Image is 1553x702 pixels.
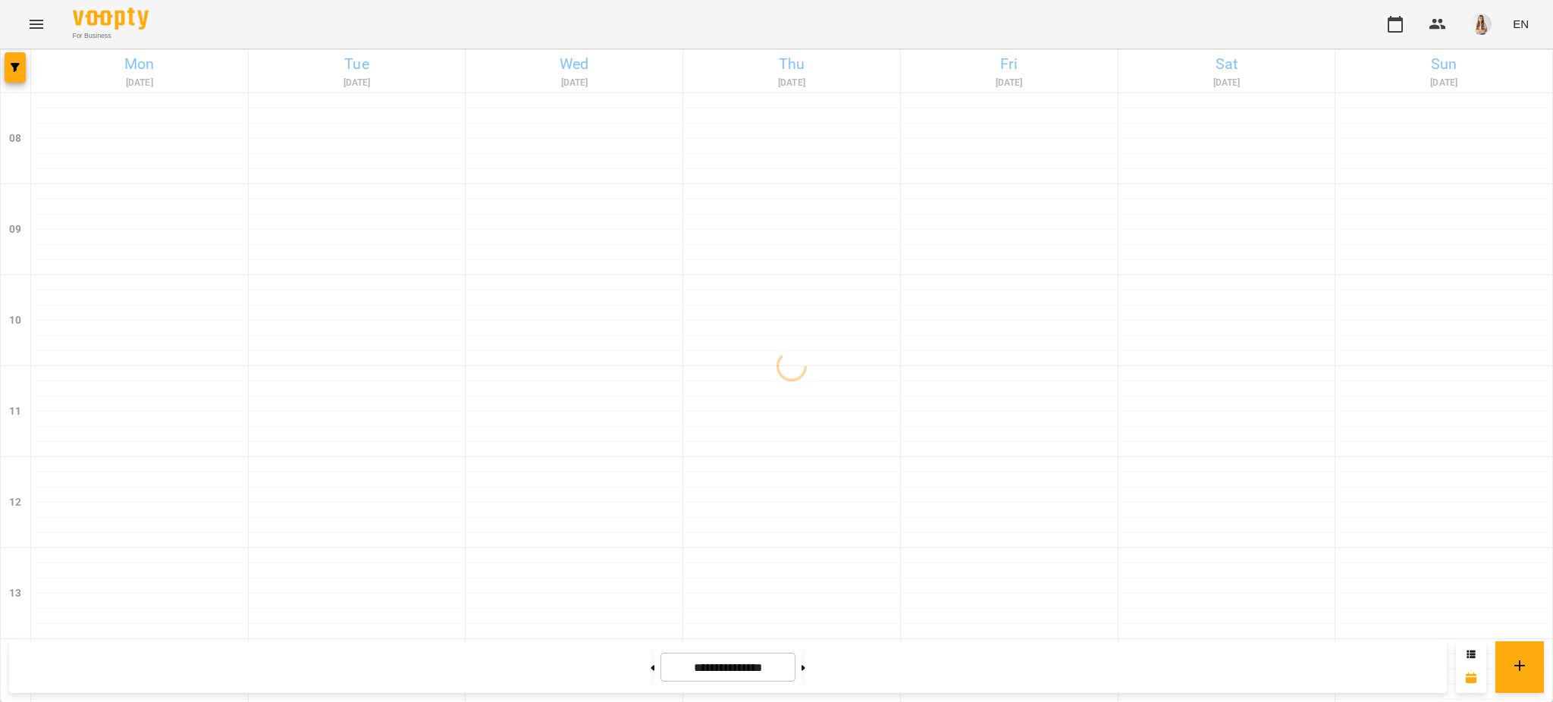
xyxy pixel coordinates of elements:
[1513,16,1529,32] span: EN
[468,52,680,76] h6: Wed
[9,403,21,420] h6: 11
[251,76,463,90] h6: [DATE]
[18,6,55,42] button: Menu
[1121,52,1333,76] h6: Sat
[903,52,1115,76] h6: Fri
[686,52,898,76] h6: Thu
[1121,76,1333,90] h6: [DATE]
[1470,14,1492,35] img: 991d444c6ac07fb383591aa534ce9324.png
[9,130,21,147] h6: 08
[9,312,21,329] h6: 10
[33,76,246,90] h6: [DATE]
[686,76,898,90] h6: [DATE]
[903,76,1115,90] h6: [DATE]
[1338,76,1550,90] h6: [DATE]
[1507,10,1535,38] button: EN
[73,31,149,41] span: For Business
[9,494,21,511] h6: 12
[33,52,246,76] h6: Mon
[1338,52,1550,76] h6: Sun
[9,585,21,602] h6: 13
[251,52,463,76] h6: Tue
[9,221,21,238] h6: 09
[468,76,680,90] h6: [DATE]
[73,8,149,30] img: Voopty Logo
